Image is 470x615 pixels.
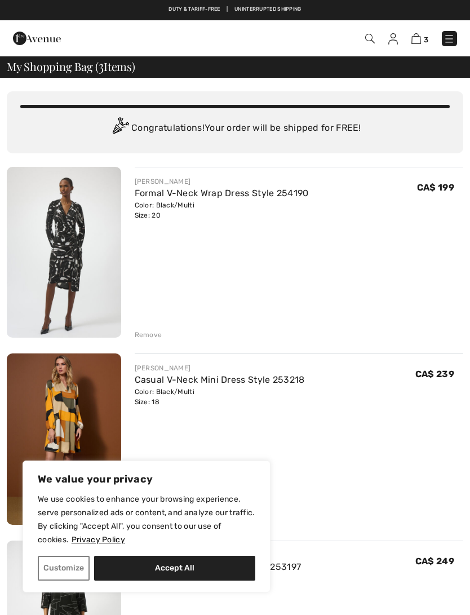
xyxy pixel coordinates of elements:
[38,472,255,486] p: We value your privacy
[38,556,90,581] button: Customize
[7,167,121,338] img: Formal V-Neck Wrap Dress Style 254190
[415,369,454,379] span: CA$ 239
[135,200,309,220] div: Color: Black/Multi Size: 20
[135,176,309,187] div: [PERSON_NAME]
[94,556,255,581] button: Accept All
[38,493,255,547] p: We use cookies to enhance your browsing experience, serve personalized ads or content, and analyz...
[135,363,305,373] div: [PERSON_NAME]
[109,117,131,140] img: Congratulation2.svg
[23,461,271,592] div: We value your privacy
[13,27,61,50] img: 1ère Avenue
[135,330,162,340] div: Remove
[7,61,135,72] span: My Shopping Bag ( Items)
[20,117,450,140] div: Congratulations! Your order will be shipped for FREE!
[71,534,126,545] a: Privacy Policy
[365,34,375,43] img: Search
[7,353,121,525] img: Casual V-Neck Mini Dress Style 253218
[388,33,398,45] img: My Info
[424,36,428,44] span: 3
[99,58,104,73] span: 3
[411,32,428,45] a: 3
[13,32,61,43] a: 1ère Avenue
[444,33,455,45] img: Menu
[417,182,454,193] span: CA$ 199
[415,556,454,567] span: CA$ 249
[135,188,309,198] a: Formal V-Neck Wrap Dress Style 254190
[135,387,305,407] div: Color: Black/Multi Size: 18
[411,33,421,44] img: Shopping Bag
[135,374,305,385] a: Casual V-Neck Mini Dress Style 253218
